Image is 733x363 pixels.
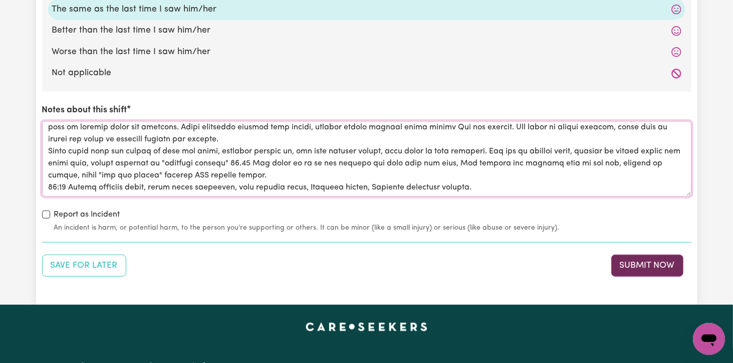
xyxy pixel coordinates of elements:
button: Save your job report [42,255,126,277]
label: Report as Incident [54,209,120,221]
small: An incident is harm, or potential harm, to the person you're supporting or others. It can be mino... [54,223,691,233]
a: Careseekers home page [306,323,427,331]
iframe: Button to launch messaging window [693,323,725,355]
textarea: Loremips 6.16.8002 D (SIT Ametcon Adipisc) elitsed do Eiu't (incidi, Utlabore Etdolor) MAG aliqua... [42,121,691,197]
label: The same as the last time I saw him/her [52,3,681,16]
label: Worse than the last time I saw him/her [52,46,681,59]
button: Submit your job report [611,255,683,277]
label: Not applicable [52,67,681,80]
label: Better than the last time I saw him/her [52,24,681,37]
label: Notes about this shift [42,104,127,117]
